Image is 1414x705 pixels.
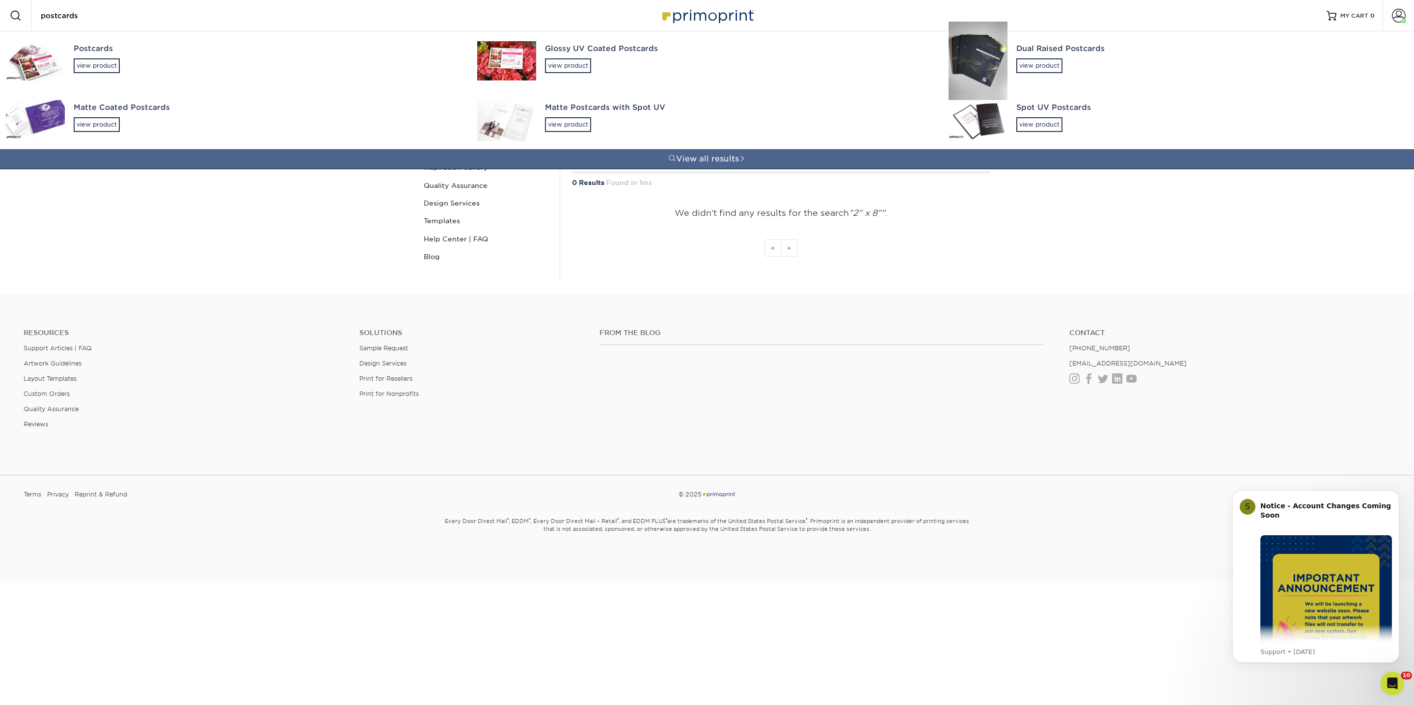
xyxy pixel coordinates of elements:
iframe: Intercom live chat [1381,672,1404,695]
p: We didn't find any results for the search . [572,207,990,220]
div: view product [74,58,120,73]
a: Glossy UV Coated Postcardsview product [471,31,943,90]
span: 0 [1370,12,1375,19]
div: view product [545,117,591,132]
a: Artwork Guidelines [24,360,82,367]
a: Print for Resellers [359,375,412,382]
div: © 2025 [477,487,937,502]
a: Quality Assurance [420,177,552,194]
a: Contact [1069,329,1390,337]
a: Terms [24,487,41,502]
sup: ® [806,517,807,522]
a: Reprint & Refund [75,487,127,502]
div: Postcards [74,43,460,54]
input: SEARCH PRODUCTS..... [40,10,136,22]
div: Dual Raised Postcards [1016,43,1402,54]
h4: From the Blog [599,329,1043,337]
img: Glossy UV Coated Postcards [477,41,536,80]
img: Primoprint [702,491,736,498]
sup: ® [666,517,667,522]
a: Dual Raised Postcardsview product [943,31,1414,90]
h4: Solutions [359,329,585,337]
a: [EMAIL_ADDRESS][DOMAIN_NAME] [1069,360,1187,367]
a: Design Services [420,194,552,212]
img: Primoprint [658,5,756,26]
a: Design Services [359,360,407,367]
img: Spot UV Postcards [949,100,1007,139]
iframe: Intercom notifications message [1218,475,1414,679]
div: Matte Postcards with Spot UV [545,102,931,113]
a: Layout Templates [24,375,77,382]
a: Matte Postcards with Spot UVview product [471,90,943,149]
iframe: Google Customer Reviews [2,675,83,702]
sup: ® [529,517,530,522]
div: view product [74,117,120,132]
a: Help Center | FAQ [420,230,552,248]
a: Print for Nonprofits [359,390,419,397]
strong: 0 Results [572,179,604,186]
a: Sample Request [359,344,408,352]
small: Every Door Direct Mail , EDDM , Every Door Direct Mail – Retail , and EDDM PLUS are trademarks of... [420,514,994,557]
span: MY CART [1340,12,1368,20]
div: Matte Coated Postcards [74,102,460,113]
em: "2" x 8"" [849,208,885,218]
a: Spot UV Postcardsview product [943,90,1414,149]
h4: Resources [24,329,345,337]
span: 10 [1401,672,1412,679]
div: view product [545,58,591,73]
a: Templates [420,212,552,230]
a: Custom Orders [24,390,70,397]
div: Glossy UV Coated Postcards [545,43,931,54]
div: Spot UV Postcards [1016,102,1402,113]
a: Reviews [24,420,48,428]
img: Dual Raised Postcards [949,22,1007,100]
a: [PHONE_NUMBER] [1069,344,1130,352]
a: Blog [420,248,552,265]
sup: ® [617,517,619,522]
a: Support Articles | FAQ [24,344,92,352]
img: Postcards [6,41,65,80]
div: view product [1016,117,1062,132]
img: Matte Coated Postcards [6,100,65,139]
sup: ® [507,517,509,522]
img: Matte Postcards with Spot UV [477,99,536,141]
span: Found in 1ms [606,179,652,186]
a: Quality Assurance [24,405,79,413]
a: Privacy [47,487,69,502]
div: view product [1016,58,1062,73]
